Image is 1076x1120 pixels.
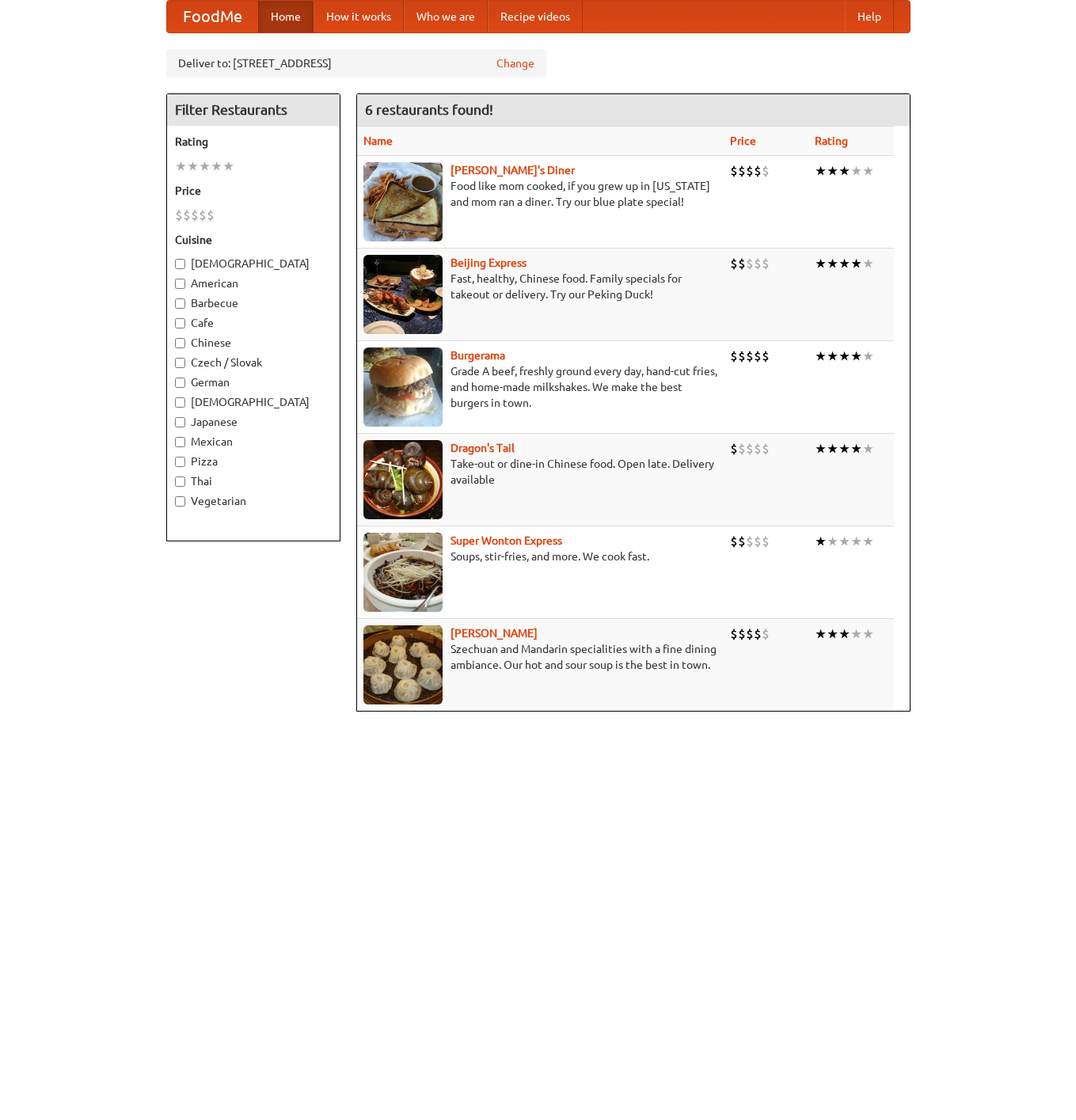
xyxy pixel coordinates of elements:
[175,315,332,331] label: Cafe
[363,271,717,302] p: Fast, healthy, Chinese food. Family specials for takeout or delivery. Try our Peking Duck!
[207,207,215,224] li: $
[862,162,874,180] li: ★
[363,347,443,427] img: burgerama.jpg
[815,255,827,272] li: ★
[175,397,185,408] input: [DEMOGRAPHIC_DATA]
[175,338,185,348] input: Chinese
[363,255,443,334] img: beijing.jpg
[258,1,314,32] a: Home
[730,533,738,550] li: $
[850,440,862,457] li: ★
[175,358,185,368] input: Czech / Slovak
[451,534,562,547] a: Super Wonton Express
[850,533,862,550] li: ★
[754,533,762,550] li: $
[175,279,185,289] input: American
[175,318,185,328] input: Cafe
[175,256,332,271] label: [DEMOGRAPHIC_DATA]
[827,440,838,457] li: ★
[838,347,850,365] li: ★
[754,255,762,272] li: $
[222,158,234,175] li: ★
[363,178,717,210] p: Food like mom cooked, if you grew up in [US_STATE] and mom ran a diner. Try our blue plate special!
[738,162,746,180] li: $
[363,440,443,519] img: dragon.jpg
[730,255,738,272] li: $
[175,183,332,199] h5: Price
[199,158,211,175] li: ★
[451,256,527,269] a: Beijing Express
[175,335,332,351] label: Chinese
[850,347,862,365] li: ★
[191,207,199,224] li: $
[175,259,185,269] input: [DEMOGRAPHIC_DATA]
[754,440,762,457] li: $
[746,440,754,457] li: $
[404,1,488,32] a: Who we are
[746,347,754,365] li: $
[730,440,738,457] li: $
[363,641,717,673] p: Szechuan and Mandarin specialities with a fine dining ambiance. Our hot and sour soup is the best...
[175,158,187,175] li: ★
[827,162,838,180] li: ★
[488,1,583,32] a: Recipe videos
[862,347,874,365] li: ★
[451,349,505,362] a: Burgerama
[175,437,185,447] input: Mexican
[762,162,770,180] li: $
[175,275,332,291] label: American
[762,347,770,365] li: $
[754,625,762,643] li: $
[451,442,515,454] a: Dragon's Tail
[363,533,443,612] img: superwonton.jpg
[363,625,443,704] img: shandong.jpg
[815,162,827,180] li: ★
[762,533,770,550] li: $
[175,417,185,427] input: Japanese
[815,533,827,550] li: ★
[738,533,746,550] li: $
[827,255,838,272] li: ★
[845,1,894,32] a: Help
[166,49,546,78] div: Deliver to: [STREET_ADDRESS]
[363,456,717,488] p: Take-out or dine-in Chinese food. Open late. Delivery available
[815,625,827,643] li: ★
[754,162,762,180] li: $
[199,207,207,224] li: $
[175,394,332,410] label: [DEMOGRAPHIC_DATA]
[730,347,738,365] li: $
[838,440,850,457] li: ★
[746,625,754,643] li: $
[314,1,404,32] a: How it works
[451,164,575,177] a: [PERSON_NAME]'s Diner
[451,627,538,640] a: [PERSON_NAME]
[815,135,848,147] a: Rating
[175,454,332,469] label: Pizza
[175,473,332,489] label: Thai
[738,625,746,643] li: $
[167,1,258,32] a: FoodMe
[850,625,862,643] li: ★
[738,255,746,272] li: $
[175,374,332,390] label: German
[175,378,185,388] input: German
[175,232,332,248] h5: Cuisine
[363,363,717,411] p: Grade A beef, freshly ground every day, hand-cut fries, and home-made milkshakes. We make the bes...
[175,134,332,150] h5: Rating
[746,533,754,550] li: $
[738,347,746,365] li: $
[838,625,850,643] li: ★
[762,625,770,643] li: $
[862,440,874,457] li: ★
[838,533,850,550] li: ★
[175,355,332,370] label: Czech / Slovak
[762,440,770,457] li: $
[862,255,874,272] li: ★
[827,533,838,550] li: ★
[815,347,827,365] li: ★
